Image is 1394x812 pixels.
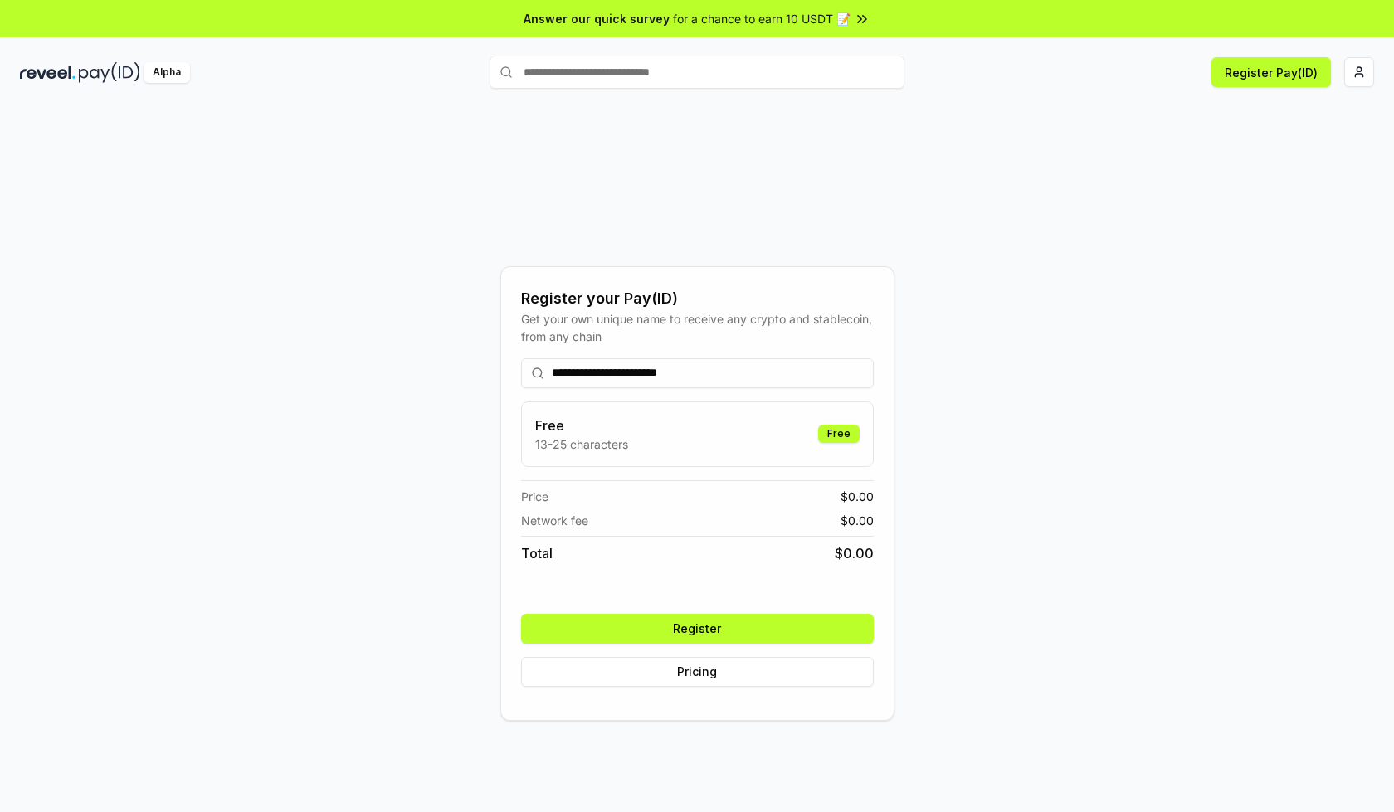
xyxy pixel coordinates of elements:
img: reveel_dark [20,62,76,83]
div: Get your own unique name to receive any crypto and stablecoin, from any chain [521,310,874,345]
button: Register Pay(ID) [1211,57,1331,87]
span: Price [521,488,548,505]
div: Alpha [144,62,190,83]
h3: Free [535,416,628,435]
p: 13-25 characters [535,435,628,453]
button: Register [521,614,874,644]
span: Answer our quick survey [524,10,670,27]
span: $ 0.00 [835,543,874,563]
div: Register your Pay(ID) [521,287,874,310]
span: Network fee [521,512,588,529]
span: $ 0.00 [841,512,874,529]
img: pay_id [79,62,140,83]
span: Total [521,543,553,563]
span: $ 0.00 [841,488,874,505]
button: Pricing [521,657,874,687]
div: Free [818,425,860,443]
span: for a chance to earn 10 USDT 📝 [673,10,851,27]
